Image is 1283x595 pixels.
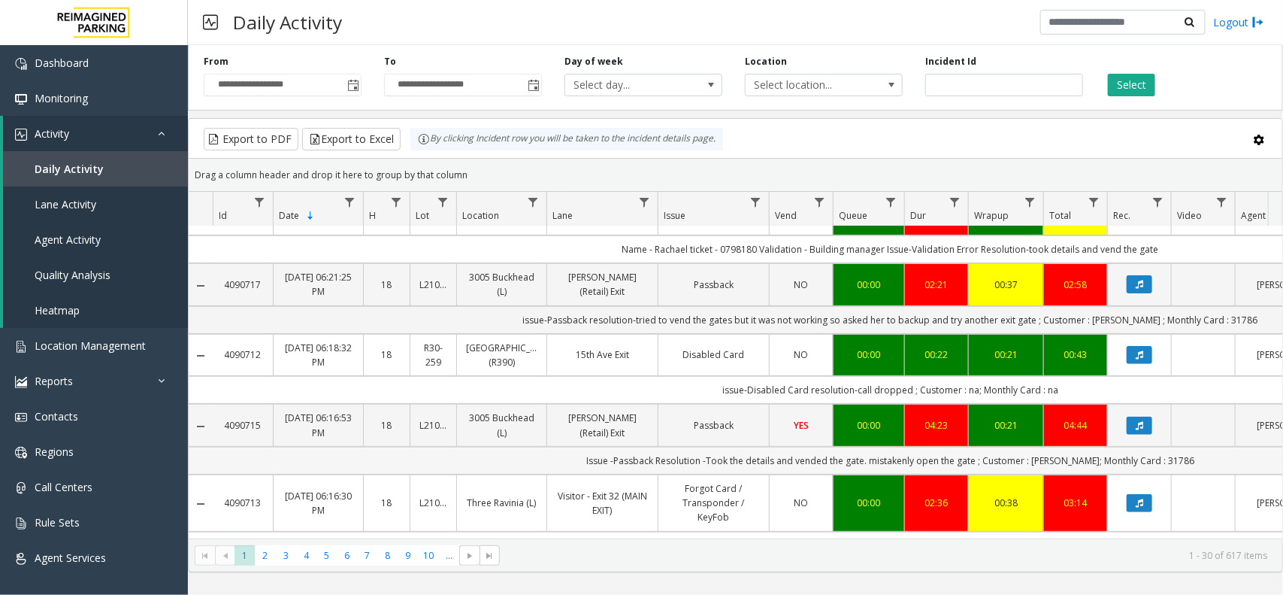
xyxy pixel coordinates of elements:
[15,553,27,565] img: 'icon'
[779,496,824,510] a: NO
[316,545,337,566] span: Page 5
[914,278,959,292] a: 02:21
[418,133,430,145] img: infoIcon.svg
[459,545,480,566] span: Go to the next page
[794,496,809,509] span: NO
[556,348,649,362] a: 15th Ave Exit
[35,409,78,423] span: Contacts
[222,496,264,510] a: 4090713
[978,278,1034,292] a: 00:37
[3,257,188,293] a: Quality Analysis
[552,209,573,222] span: Lane
[283,489,354,518] a: [DATE] 06:16:30 PM
[794,419,809,432] span: YES
[794,278,809,291] span: NO
[978,418,1034,433] a: 00:21
[484,550,496,562] span: Go to the last page
[35,91,88,105] span: Monitoring
[945,192,965,212] a: Dur Filter Menu
[1020,192,1040,212] a: Wrapup Filter Menu
[35,197,96,211] span: Lane Activity
[189,280,213,292] a: Collapse Details
[1084,192,1104,212] a: Total Filter Menu
[373,278,401,292] a: 18
[204,55,228,68] label: From
[746,74,870,96] span: Select location...
[225,4,349,41] h3: Daily Activity
[1053,348,1098,362] div: 00:43
[745,55,787,68] label: Location
[377,545,398,566] span: Page 8
[276,545,296,566] span: Page 3
[219,209,227,222] span: Id
[3,151,188,187] a: Daily Activity
[794,348,809,361] span: NO
[337,545,357,566] span: Page 6
[978,348,1034,362] div: 00:21
[556,489,649,518] a: Visitor - Exit 32 (MAIN EXIT)
[35,162,104,176] span: Daily Activity
[3,293,188,328] a: Heatmap
[843,348,895,362] div: 00:00
[1148,192,1168,212] a: Rec. Filter Menu
[1177,209,1202,222] span: Video
[914,348,959,362] div: 00:22
[35,551,106,565] span: Agent Services
[189,192,1282,539] div: Data table
[1113,209,1130,222] span: Rec.
[809,192,830,212] a: Vend Filter Menu
[509,549,1267,562] kendo-pager-info: 1 - 30 of 617 items
[3,222,188,257] a: Agent Activity
[1252,14,1264,30] img: logout
[255,545,275,566] span: Page 2
[667,348,760,362] a: Disabled Card
[410,128,723,150] div: By clicking Incident row you will be taken to the incident details page.
[203,4,218,41] img: pageIcon
[283,270,354,299] a: [DATE] 06:21:25 PM
[283,411,354,439] a: [DATE] 06:16:53 PM
[746,192,766,212] a: Issue Filter Menu
[843,496,895,510] a: 00:00
[466,411,537,439] a: 3005 Buckhead (L)
[779,418,824,433] a: YES
[634,192,655,212] a: Lane Filter Menu
[222,348,264,362] a: 4090712
[1213,14,1264,30] a: Logout
[843,278,895,292] a: 00:00
[235,545,255,566] span: Page 1
[35,338,146,353] span: Location Management
[386,192,407,212] a: H Filter Menu
[1053,496,1098,510] a: 03:14
[419,496,447,510] a: L21059300
[416,209,429,222] span: Lot
[556,270,649,299] a: [PERSON_NAME] (Retail) Exit
[839,209,867,222] span: Queue
[283,341,354,369] a: [DATE] 06:18:32 PM
[1053,418,1098,433] a: 04:44
[523,192,543,212] a: Location Filter Menu
[304,210,316,222] span: Sortable
[914,418,959,433] a: 04:23
[419,278,447,292] a: L21082601
[843,418,895,433] a: 00:00
[925,55,976,68] label: Incident Id
[189,420,213,433] a: Collapse Details
[462,209,499,222] span: Location
[369,209,376,222] span: H
[1053,278,1098,292] div: 02:58
[775,209,797,222] span: Vend
[978,496,1034,510] a: 00:38
[35,126,69,141] span: Activity
[466,270,537,299] a: 3005 Buckhead (L)
[15,129,27,141] img: 'icon'
[779,348,824,362] a: NO
[222,278,264,292] a: 4090717
[15,447,27,459] img: 'icon'
[189,498,213,510] a: Collapse Details
[15,482,27,494] img: 'icon'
